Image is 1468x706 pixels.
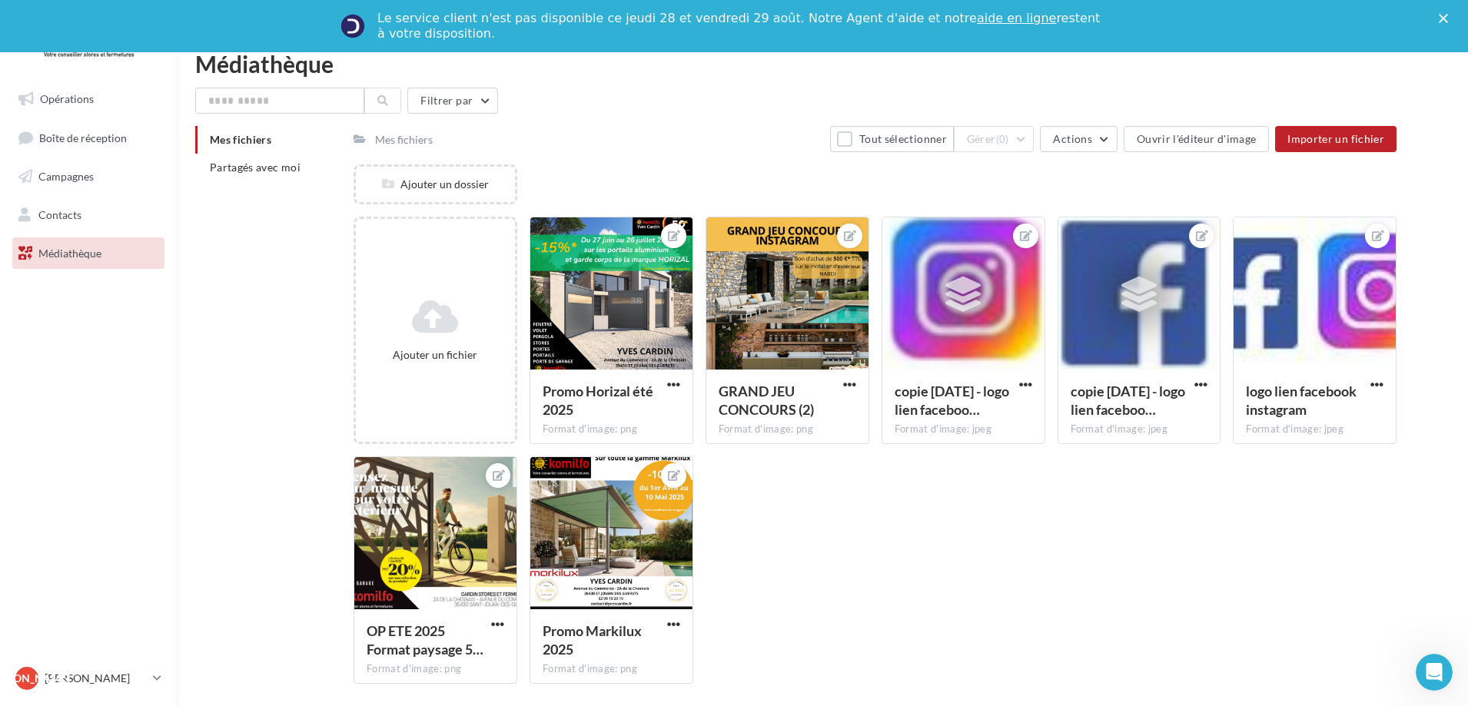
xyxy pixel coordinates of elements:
[362,347,509,363] div: Ajouter un fichier
[45,671,147,686] p: [PERSON_NAME]
[719,383,814,418] span: GRAND JEU CONCOURS (2)
[543,383,653,418] span: Promo Horizal été 2025
[1071,423,1208,436] div: Format d'image: jpeg
[40,92,94,105] span: Opérations
[38,246,101,259] span: Médiathèque
[543,622,642,658] span: Promo Markilux 2025
[38,208,81,221] span: Contacts
[954,126,1035,152] button: Gérer(0)
[1053,132,1091,145] span: Actions
[996,133,1009,145] span: (0)
[39,131,127,144] span: Boîte de réception
[1246,383,1357,418] span: logo lien facebook instagram
[895,383,1009,418] span: copie 02-06-2025 - logo lien facebook instagram
[210,161,301,174] span: Partagés avec moi
[9,83,168,115] a: Opérations
[9,161,168,193] a: Campagnes
[1287,132,1384,145] span: Importer un fichier
[375,132,433,147] div: Mes fichiers
[12,664,164,693] a: [PERSON_NAME] [PERSON_NAME]
[356,177,515,192] div: Ajouter un dossier
[543,423,680,436] div: Format d'image: png
[1040,126,1117,152] button: Actions
[377,11,1103,41] div: Le service client n'est pas disponible ce jeudi 28 et vendredi 29 août. Notre Agent d'aide et not...
[9,199,168,231] a: Contacts
[1416,654,1453,691] iframe: Intercom live chat
[340,14,365,38] img: Profile image for Service-Client
[1275,126,1397,152] button: Importer un fichier
[719,423,856,436] div: Format d'image: png
[367,622,483,658] span: OP ETE 2025 Format paysage 50 ans
[830,126,953,152] button: Tout sélectionner
[977,11,1056,25] a: aide en ligne
[195,52,1450,75] div: Médiathèque
[210,133,271,146] span: Mes fichiers
[9,237,168,270] a: Médiathèque
[1124,126,1269,152] button: Ouvrir l'éditeur d'image
[9,121,168,154] a: Boîte de réception
[1439,14,1454,23] div: Fermer
[367,662,504,676] div: Format d'image: png
[1246,423,1383,436] div: Format d'image: jpeg
[1071,383,1185,418] span: copie 02-06-2025 - logo lien facebook instagram
[38,170,94,183] span: Campagnes
[895,423,1032,436] div: Format d'image: jpeg
[543,662,680,676] div: Format d'image: png
[407,88,498,114] button: Filtrer par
